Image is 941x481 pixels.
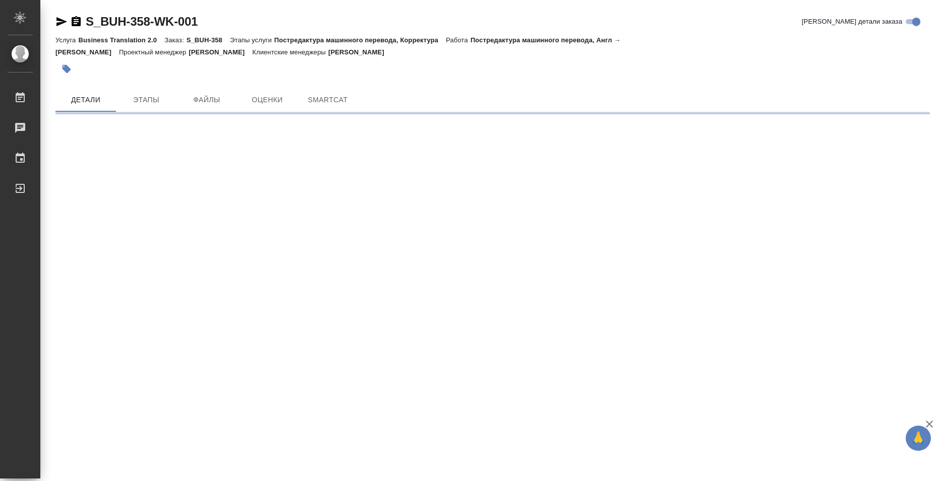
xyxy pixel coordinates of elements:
p: [PERSON_NAME] [189,48,252,56]
p: S_BUH-358 [187,36,230,44]
p: Проектный менеджер [119,48,189,56]
span: SmartCat [304,94,352,106]
span: [PERSON_NAME] детали заказа [802,17,902,27]
p: Заказ: [164,36,186,44]
p: Постредактура машинного перевода, Корректура [274,36,446,44]
span: Оценки [243,94,291,106]
span: Файлы [183,94,231,106]
span: Детали [62,94,110,106]
span: Этапы [122,94,170,106]
p: [PERSON_NAME] [328,48,392,56]
button: Добавить тэг [55,58,78,80]
button: Скопировать ссылку [70,16,82,28]
p: Клиентские менеджеры [252,48,328,56]
p: Работа [446,36,471,44]
p: Услуга [55,36,78,44]
button: Скопировать ссылку для ЯМессенджера [55,16,68,28]
span: 🙏 [910,428,927,449]
button: 🙏 [906,426,931,451]
a: S_BUH-358-WK-001 [86,15,198,28]
p: Business Translation 2.0 [78,36,164,44]
p: Этапы услуги [230,36,274,44]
